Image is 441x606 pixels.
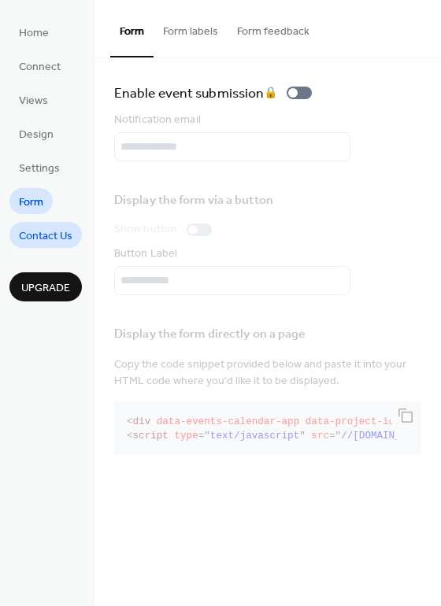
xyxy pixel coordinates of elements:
[19,25,49,42] span: Home
[19,194,43,211] span: Form
[9,188,53,214] a: Form
[9,19,58,45] a: Home
[9,222,82,248] a: Contact Us
[9,53,70,79] a: Connect
[19,127,54,143] span: Design
[21,280,70,297] span: Upgrade
[19,161,60,177] span: Settings
[19,93,48,109] span: Views
[19,59,61,76] span: Connect
[9,272,82,301] button: Upgrade
[19,228,72,245] span: Contact Us
[9,154,69,180] a: Settings
[9,87,57,113] a: Views
[9,120,63,146] a: Design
